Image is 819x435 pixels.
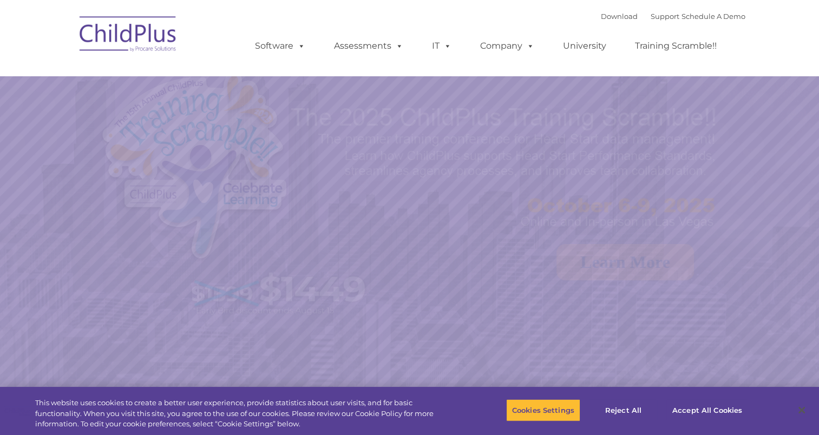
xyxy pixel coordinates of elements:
a: Learn More [556,244,694,280]
span: Last name [150,71,184,80]
a: Training Scramble!! [624,35,728,57]
a: Assessments [323,35,414,57]
button: Close [790,398,814,422]
button: Reject All [589,399,657,421]
font: | [601,12,745,21]
a: Software [244,35,316,57]
div: This website uses cookies to create a better user experience, provide statistics about user visit... [35,398,450,430]
a: Company [469,35,545,57]
span: Phone number [150,116,196,124]
a: IT [421,35,462,57]
button: Accept All Cookies [666,399,748,421]
button: Cookies Settings [506,399,580,421]
a: Schedule A Demo [682,12,745,21]
a: Download [601,12,638,21]
a: Support [651,12,679,21]
a: University [552,35,617,57]
img: ChildPlus by Procare Solutions [74,9,182,63]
